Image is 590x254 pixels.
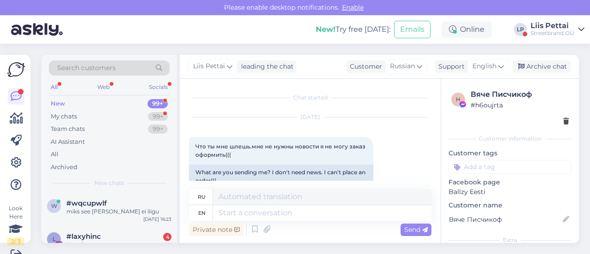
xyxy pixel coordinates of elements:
img: Askly Logo [7,62,25,77]
span: Enable [339,3,366,12]
p: Facebook page [448,177,572,187]
div: Look Here [7,204,24,246]
div: miks see [PERSON_NAME] ei liigu [66,207,171,216]
div: 99+ [148,112,168,121]
p: Ballzy Eesti [448,187,572,197]
div: Archive chat [513,60,571,73]
b: New! [316,25,336,34]
span: #wqcupwlf [66,199,107,207]
div: Attachment [66,241,171,249]
div: Liis Pettai [531,22,574,30]
div: Customer information [448,135,572,143]
div: Private note [189,224,243,236]
div: Team chats [51,124,85,134]
div: ru [198,189,206,205]
div: LP [514,23,527,36]
span: Что ты мне шлешь.мне не нужны новости я не могу заказ оформить((( [195,143,367,158]
div: 2 / 3 [7,237,24,246]
span: #laxyhinc [66,232,101,241]
div: Web [95,81,112,93]
input: Add name [449,214,561,224]
div: New [51,99,65,108]
div: All [49,81,59,93]
div: Streetbrand OÜ [531,30,574,37]
span: Russian [390,61,415,71]
span: l [53,236,56,242]
div: Вяче Писчикоф [471,89,569,100]
div: leading the chat [237,62,294,71]
span: New chats [94,179,124,187]
div: Support [435,62,465,71]
span: Send [404,225,428,234]
div: AI Assistant [51,137,85,147]
div: What are you sending me? I don't need news. I can't place an order((( [189,165,373,189]
div: 99+ [148,124,168,134]
div: All [51,150,59,159]
a: Liis PettaiStreetbrand OÜ [531,22,584,37]
input: Add a tag [448,160,572,174]
span: h [456,96,460,103]
span: Liis Pettai [193,61,225,71]
div: Customer [346,62,382,71]
button: Emails [394,21,431,38]
div: My chats [51,112,77,121]
div: 4 [163,233,171,241]
span: English [472,61,496,71]
span: Search customers [57,63,116,73]
div: Socials [147,81,170,93]
div: [DATE] [189,113,431,121]
p: Customer tags [448,148,572,158]
div: 99+ [147,99,168,108]
div: Extra [448,236,572,244]
div: Chat started [189,94,431,102]
div: Try free [DATE]: [316,24,390,35]
div: Archived [51,163,77,172]
div: [DATE] 16:23 [143,216,171,223]
p: Customer name [448,201,572,210]
div: en [198,205,206,221]
span: w [51,202,57,209]
div: # h6oujrta [471,100,569,110]
div: Online [442,21,492,38]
